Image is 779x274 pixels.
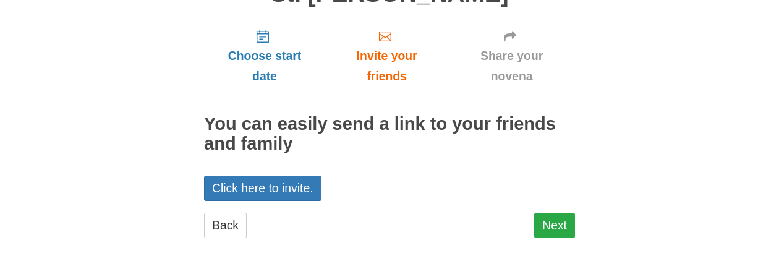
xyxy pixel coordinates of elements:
[216,46,313,87] span: Choose start date
[204,114,575,154] h2: You can easily send a link to your friends and family
[204,213,247,238] a: Back
[448,19,575,93] a: Share your novena
[338,46,436,87] span: Invite your friends
[204,19,325,93] a: Choose start date
[461,46,563,87] span: Share your novena
[204,176,321,201] a: Click here to invite.
[534,213,575,238] a: Next
[325,19,448,93] a: Invite your friends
